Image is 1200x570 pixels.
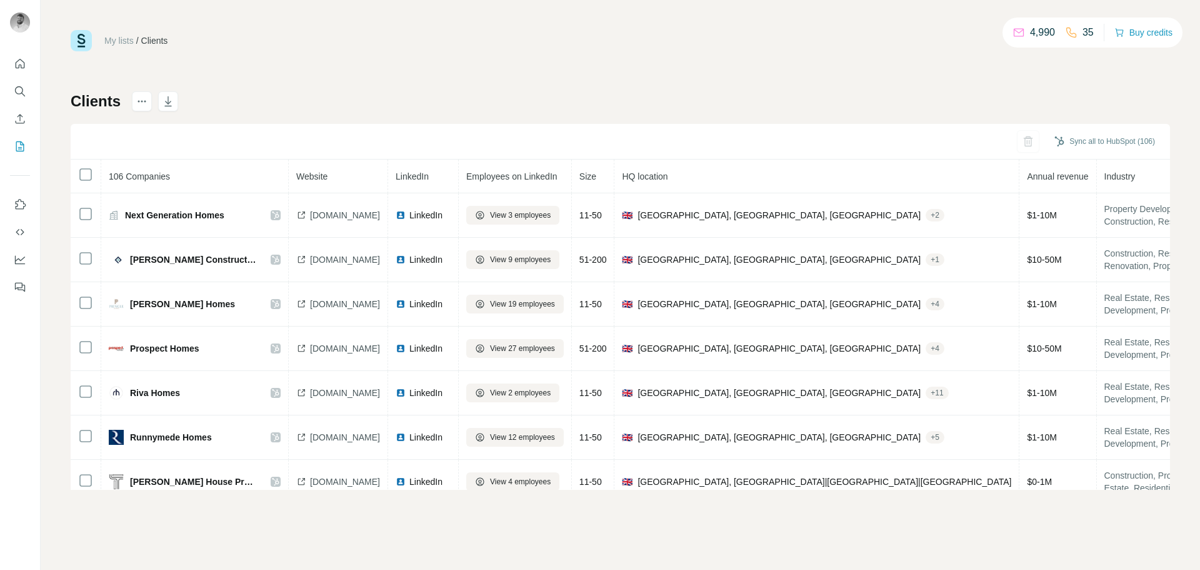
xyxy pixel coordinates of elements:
span: LinkedIn [409,342,442,355]
button: Buy credits [1114,24,1172,41]
li: / [136,34,139,47]
img: Avatar [10,13,30,33]
span: LinkedIn [396,171,429,181]
iframe: Intercom live chat [1157,527,1187,557]
button: Dashboard [10,248,30,271]
span: View 12 employees [490,432,555,443]
span: [GEOGRAPHIC_DATA], [GEOGRAPHIC_DATA], [GEOGRAPHIC_DATA] [637,209,921,221]
span: $ 0-1M [1027,477,1052,487]
span: [PERSON_NAME] Construction Barnstaple [130,253,258,266]
span: 🇬🇧 [622,298,632,310]
button: View 27 employees [466,339,564,358]
span: [DOMAIN_NAME] [310,253,380,266]
img: company-logo [109,474,124,489]
button: View 4 employees [466,472,559,491]
div: + 1 [926,254,944,265]
span: HQ location [622,171,667,181]
button: Use Surfe on LinkedIn [10,193,30,216]
span: [DOMAIN_NAME] [310,209,380,221]
span: 106 Companies [109,171,170,181]
span: 🇬🇧 [622,476,632,488]
span: $ 1-10M [1027,299,1056,309]
button: My lists [10,135,30,158]
span: 11-50 [579,210,602,220]
button: Use Surfe API [10,221,30,243]
img: company-logo [109,341,124,356]
span: [DOMAIN_NAME] [310,476,380,488]
span: 🇬🇧 [622,342,632,355]
span: [DOMAIN_NAME] [310,431,380,444]
div: + 5 [926,432,944,443]
span: 51-200 [579,255,607,265]
span: Employees on LinkedIn [466,171,557,181]
h1: Clients [71,91,121,111]
span: $ 10-50M [1027,255,1061,265]
img: company-logo [109,385,124,400]
span: Website [296,171,327,181]
span: LinkedIn [409,476,442,488]
span: 11-50 [579,299,602,309]
span: 11-50 [579,388,602,398]
button: View 12 employees [466,428,564,447]
span: $ 1-10M [1027,432,1056,442]
img: LinkedIn logo [396,388,406,398]
span: $ 10-50M [1027,344,1061,354]
span: LinkedIn [409,209,442,221]
a: My lists [104,36,134,46]
span: Runnymede Homes [130,431,212,444]
button: Quick start [10,53,30,75]
span: [GEOGRAPHIC_DATA], [GEOGRAPHIC_DATA], [GEOGRAPHIC_DATA] [637,298,921,310]
img: LinkedIn logo [396,344,406,354]
div: + 11 [926,387,948,399]
span: LinkedIn [409,431,442,444]
button: View 19 employees [466,295,564,313]
span: View 27 employees [490,343,555,354]
span: [GEOGRAPHIC_DATA], [GEOGRAPHIC_DATA], [GEOGRAPHIC_DATA] [637,431,921,444]
span: Next Generation Homes [125,209,224,221]
span: [PERSON_NAME] House Properties [130,476,258,488]
p: 35 [1082,25,1094,40]
span: [GEOGRAPHIC_DATA], [GEOGRAPHIC_DATA], [GEOGRAPHIC_DATA] [637,342,921,355]
img: company-logo [109,252,124,267]
div: + 4 [926,298,944,310]
span: 51-200 [579,344,607,354]
span: 🇬🇧 [622,431,632,444]
div: + 2 [926,210,944,221]
img: LinkedIn logo [396,477,406,487]
button: View 9 employees [466,250,559,269]
div: + 4 [926,343,944,354]
span: $ 1-10M [1027,388,1056,398]
img: LinkedIn logo [396,299,406,309]
span: 11-50 [579,432,602,442]
span: [DOMAIN_NAME] [310,342,380,355]
img: LinkedIn logo [396,255,406,265]
span: Size [579,171,596,181]
span: Annual revenue [1027,171,1088,181]
button: Sync all to HubSpot (106) [1046,132,1164,151]
button: View 3 employees [466,206,559,225]
span: [DOMAIN_NAME] [310,387,380,399]
span: LinkedIn [409,253,442,266]
span: [PERSON_NAME] Homes [130,298,235,310]
span: LinkedIn [409,387,442,399]
button: Search [10,80,30,103]
img: Surfe Logo [71,30,92,51]
span: View 3 employees [490,210,551,221]
span: View 2 employees [490,387,551,399]
img: company-logo [109,430,124,445]
button: Feedback [10,276,30,298]
img: LinkedIn logo [396,210,406,220]
img: company-logo [109,297,124,312]
button: actions [132,91,152,111]
span: View 19 employees [490,298,555,310]
span: [DOMAIN_NAME] [310,298,380,310]
p: 4,990 [1030,25,1055,40]
span: [GEOGRAPHIC_DATA], [GEOGRAPHIC_DATA], [GEOGRAPHIC_DATA] [637,253,921,266]
span: View 4 employees [490,476,551,487]
span: 🇬🇧 [622,253,632,266]
span: 🇬🇧 [622,387,632,399]
button: View 2 employees [466,384,559,402]
span: Industry [1104,171,1136,181]
span: View 9 employees [490,254,551,265]
div: Clients [141,34,168,47]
